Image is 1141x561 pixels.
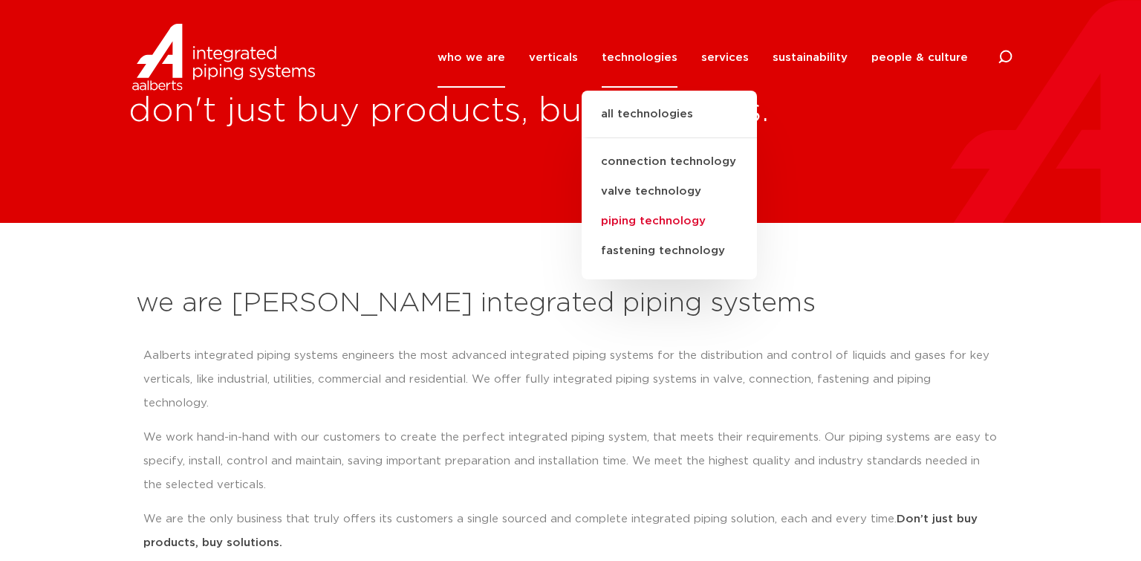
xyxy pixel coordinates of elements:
[773,27,848,88] a: sustainability
[582,91,757,279] ul: technologies
[143,344,998,415] p: Aalberts integrated piping systems engineers the most advanced integrated piping systems for the ...
[602,27,677,88] a: technologies
[582,106,757,138] a: all technologies
[701,27,749,88] a: services
[143,508,998,555] p: We are the only business that truly offers its customers a single sourced and complete integrated...
[438,27,505,88] a: who we are
[143,426,998,497] p: We work hand-in-hand with our customers to create the perfect integrated piping system, that meet...
[582,177,757,207] a: valve technology
[438,27,968,88] nav: Menu
[529,27,578,88] a: verticals
[136,286,1005,322] h2: we are [PERSON_NAME] integrated piping systems
[582,207,757,236] a: piping technology
[582,147,757,177] a: connection technology
[871,27,968,88] a: people & culture
[582,236,757,266] a: fastening technology
[129,88,1141,135] h1: don't just buy products, buy solutions.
